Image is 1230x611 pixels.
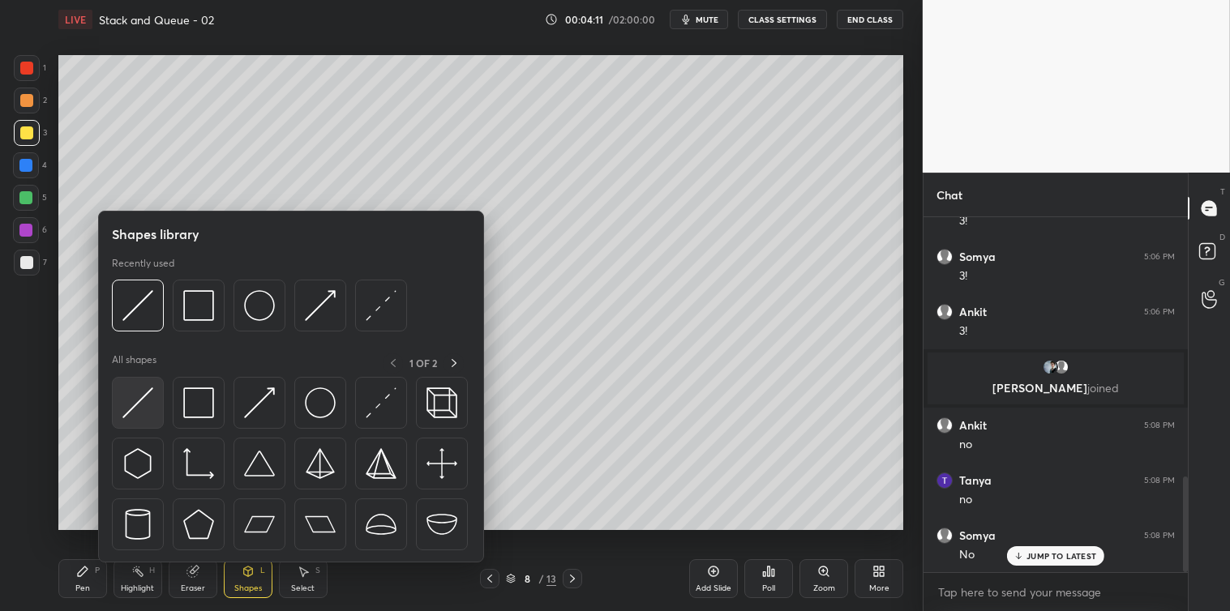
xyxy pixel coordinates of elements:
[183,509,214,540] img: svg+xml;charset=utf-8,%3Csvg%20xmlns%3D%22http%3A%2F%2Fwww.w3.org%2F2000%2Fsvg%22%20width%3D%2234...
[936,528,953,544] img: default.png
[121,584,154,592] div: Highlight
[366,387,396,418] img: svg+xml;charset=utf-8,%3Csvg%20xmlns%3D%22http%3A%2F%2Fwww.w3.org%2F2000%2Fsvg%22%20width%3D%2230...
[1144,252,1175,262] div: 5:06 PM
[181,584,205,592] div: Eraser
[1220,186,1225,198] p: T
[959,547,1175,563] div: No
[122,290,153,321] img: svg+xml;charset=utf-8,%3Csvg%20xmlns%3D%22http%3A%2F%2Fwww.w3.org%2F2000%2Fsvg%22%20width%3D%2230...
[305,509,336,540] img: svg+xml;charset=utf-8,%3Csvg%20xmlns%3D%22http%3A%2F%2Fwww.w3.org%2F2000%2Fsvg%22%20width%3D%2244...
[936,304,953,320] img: default.png
[426,448,457,479] img: svg+xml;charset=utf-8,%3Csvg%20xmlns%3D%22http%3A%2F%2Fwww.w3.org%2F2000%2Fsvg%22%20width%3D%2240...
[924,173,975,216] p: Chat
[959,250,996,264] h6: Somya
[366,290,396,321] img: svg+xml;charset=utf-8,%3Csvg%20xmlns%3D%22http%3A%2F%2Fwww.w3.org%2F2000%2Fsvg%22%20width%3D%2230...
[936,417,953,434] img: default.png
[122,448,153,479] img: svg+xml;charset=utf-8,%3Csvg%20xmlns%3D%22http%3A%2F%2Fwww.w3.org%2F2000%2Fsvg%22%20width%3D%2230...
[122,509,153,540] img: svg+xml;charset=utf-8,%3Csvg%20xmlns%3D%22http%3A%2F%2Fwww.w3.org%2F2000%2Fsvg%22%20width%3D%2228...
[696,14,718,25] span: mute
[99,12,214,28] h4: Stack and Queue - 02
[937,382,1174,395] p: [PERSON_NAME]
[959,437,1175,453] div: no
[670,10,728,29] button: mute
[1087,380,1119,395] span: joined
[959,528,996,543] h6: Somya
[244,290,275,321] img: svg+xml;charset=utf-8,%3Csvg%20xmlns%3D%22http%3A%2F%2Fwww.w3.org%2F2000%2Fsvg%22%20width%3D%2236...
[1053,359,1069,375] img: default.png
[244,509,275,540] img: svg+xml;charset=utf-8,%3Csvg%20xmlns%3D%22http%3A%2F%2Fwww.w3.org%2F2000%2Fsvg%22%20width%3D%2244...
[959,492,1175,508] div: no
[959,418,987,433] h6: Ankit
[305,290,336,321] img: svg+xml;charset=utf-8,%3Csvg%20xmlns%3D%22http%3A%2F%2Fwww.w3.org%2F2000%2Fsvg%22%20width%3D%2230...
[1219,231,1225,243] p: D
[696,584,731,592] div: Add Slide
[936,249,953,265] img: default.png
[14,250,47,276] div: 7
[95,566,100,575] div: P
[959,305,987,319] h6: Ankit
[366,509,396,540] img: svg+xml;charset=utf-8,%3Csvg%20xmlns%3D%22http%3A%2F%2Fwww.w3.org%2F2000%2Fsvg%22%20width%3D%2238...
[234,584,262,592] div: Shapes
[1144,421,1175,430] div: 5:08 PM
[305,448,336,479] img: svg+xml;charset=utf-8,%3Csvg%20xmlns%3D%22http%3A%2F%2Fwww.w3.org%2F2000%2Fsvg%22%20width%3D%2234...
[738,10,827,29] button: CLASS SETTINGS
[426,509,457,540] img: svg+xml;charset=utf-8,%3Csvg%20xmlns%3D%22http%3A%2F%2Fwww.w3.org%2F2000%2Fsvg%22%20width%3D%2238...
[959,268,1175,284] div: 3!
[291,584,315,592] div: Select
[112,353,156,374] p: All shapes
[366,448,396,479] img: svg+xml;charset=utf-8,%3Csvg%20xmlns%3D%22http%3A%2F%2Fwww.w3.org%2F2000%2Fsvg%22%20width%3D%2234...
[869,584,889,592] div: More
[14,120,47,146] div: 3
[1144,531,1175,540] div: 5:08 PM
[112,257,174,270] p: Recently used
[1219,276,1225,288] p: G
[13,185,47,211] div: 5
[813,584,835,592] div: Zoom
[936,472,953,489] img: f41200d67dae42fd9412b0812b696121.27671666_3
[14,88,47,113] div: 2
[1144,476,1175,485] div: 5:08 PM
[183,387,214,418] img: svg+xml;charset=utf-8,%3Csvg%20xmlns%3D%22http%3A%2F%2Fwww.w3.org%2F2000%2Fsvg%22%20width%3D%2234...
[183,290,214,321] img: svg+xml;charset=utf-8,%3Csvg%20xmlns%3D%22http%3A%2F%2Fwww.w3.org%2F2000%2Fsvg%22%20width%3D%2234...
[924,217,1188,572] div: grid
[959,323,1175,340] div: 3!
[546,571,556,586] div: 13
[58,10,92,29] div: LIVE
[519,574,535,583] div: 8
[837,10,903,29] button: End Class
[315,566,320,575] div: S
[122,387,153,418] img: svg+xml;charset=utf-8,%3Csvg%20xmlns%3D%22http%3A%2F%2Fwww.w3.org%2F2000%2Fsvg%22%20width%3D%2230...
[959,213,1175,229] div: 3!
[244,448,275,479] img: svg+xml;charset=utf-8,%3Csvg%20xmlns%3D%22http%3A%2F%2Fwww.w3.org%2F2000%2Fsvg%22%20width%3D%2238...
[13,152,47,178] div: 4
[112,224,199,244] h5: Shapes library
[13,217,47,243] div: 6
[75,584,90,592] div: Pen
[305,387,336,418] img: svg+xml;charset=utf-8,%3Csvg%20xmlns%3D%22http%3A%2F%2Fwww.w3.org%2F2000%2Fsvg%22%20width%3D%2236...
[149,566,155,575] div: H
[260,566,265,575] div: L
[426,387,457,418] img: svg+xml;charset=utf-8,%3Csvg%20xmlns%3D%22http%3A%2F%2Fwww.w3.org%2F2000%2Fsvg%22%20width%3D%2235...
[762,584,775,592] div: Poll
[14,55,46,81] div: 1
[959,473,992,488] h6: Tanya
[183,448,214,479] img: svg+xml;charset=utf-8,%3Csvg%20xmlns%3D%22http%3A%2F%2Fwww.w3.org%2F2000%2Fsvg%22%20width%3D%2233...
[244,387,275,418] img: svg+xml;charset=utf-8,%3Csvg%20xmlns%3D%22http%3A%2F%2Fwww.w3.org%2F2000%2Fsvg%22%20width%3D%2230...
[409,357,437,370] p: 1 OF 2
[538,574,543,583] div: /
[1026,551,1096,561] p: JUMP TO LATEST
[1042,359,1058,375] img: c13a1c1c4fe849e5bba530a8310f79d8.21681852_3
[1144,307,1175,317] div: 5:06 PM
